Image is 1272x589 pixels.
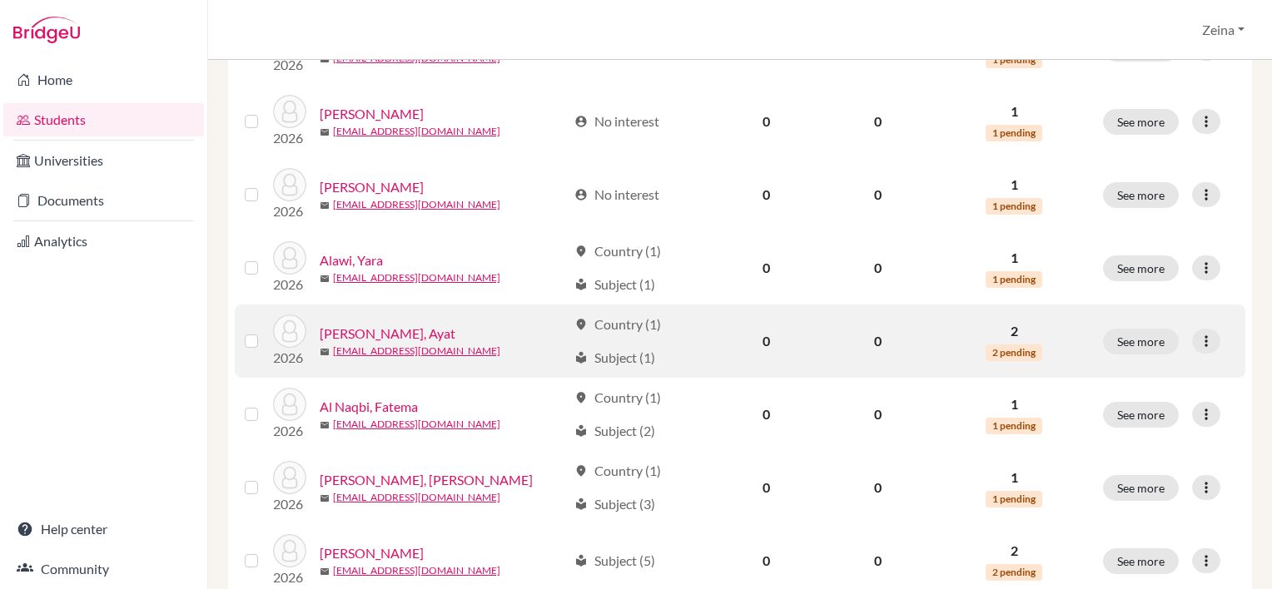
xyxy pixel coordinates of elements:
[986,418,1042,434] span: 1 pending
[946,101,1083,121] p: 1
[333,270,500,285] a: [EMAIL_ADDRESS][DOMAIN_NAME]
[821,85,936,158] td: 0
[574,464,588,478] span: location_on
[1195,14,1252,46] button: Zeina
[946,394,1083,414] p: 1
[986,491,1042,507] span: 1 pending
[273,168,306,201] img: Al Assal, Mohamed
[273,348,306,368] p: 2026
[574,554,588,567] span: local_library
[574,497,588,511] span: local_library
[821,158,936,231] td: 0
[273,95,306,128] img: Abiera, Enzo
[574,278,588,291] span: local_library
[946,541,1083,561] p: 2
[1103,329,1179,354] button: See more
[574,318,588,331] span: location_on
[273,421,306,441] p: 2026
[320,324,455,344] a: [PERSON_NAME], Ayat
[946,248,1083,268] p: 1
[1103,475,1179,501] button: See more
[986,344,1042,361] span: 2 pending
[273,388,306,421] img: Al Naqbi, Fatema
[273,494,306,514] p: 2026
[986,564,1042,581] span: 2 pending
[574,388,661,408] div: Country (1)
[986,271,1042,288] span: 1 pending
[986,125,1042,141] span: 1 pending
[574,185,659,205] div: No interest
[574,551,655,571] div: Subject (5)
[574,115,588,128] span: account_circle
[821,451,936,524] td: 0
[574,314,661,334] div: Country (1)
[273,275,306,294] p: 2026
[320,397,418,417] a: Al Naqbi, Fatema
[574,494,655,514] div: Subject (3)
[821,304,936,378] td: 0
[273,534,306,567] img: Bakroun, Mohammed
[574,111,659,131] div: No interest
[821,378,936,451] td: 0
[1103,548,1179,574] button: See more
[986,198,1042,215] span: 1 pending
[273,55,306,75] p: 2026
[712,451,821,524] td: 0
[320,347,330,357] span: mail
[574,275,655,294] div: Subject (1)
[1103,402,1179,428] button: See more
[333,124,500,139] a: [EMAIL_ADDRESS][DOMAIN_NAME]
[1103,109,1179,135] button: See more
[712,304,821,378] td: 0
[574,351,588,364] span: local_library
[333,344,500,359] a: [EMAIL_ADDRESS][DOMAIN_NAME]
[712,378,821,451] td: 0
[320,177,424,197] a: [PERSON_NAME]
[320,250,383,270] a: Alawi, Yara
[574,424,588,438] span: local_library
[712,85,821,158] td: 0
[273,241,306,275] img: Alawi, Yara
[3,512,204,546] a: Help center
[320,567,330,577] span: mail
[574,348,655,368] div: Subject (1)
[273,201,306,221] p: 2026
[946,321,1083,341] p: 2
[320,543,424,563] a: [PERSON_NAME]
[712,158,821,231] td: 0
[333,490,500,505] a: [EMAIL_ADDRESS][DOMAIN_NAME]
[574,391,588,404] span: location_on
[1103,255,1179,281] button: See more
[574,461,661,481] div: Country (1)
[986,52,1042,68] span: 1 pending
[320,104,424,124] a: [PERSON_NAME]
[3,63,204,97] a: Home
[333,563,500,578] a: [EMAIL_ADDRESS][DOMAIN_NAME]
[320,470,533,490] a: [PERSON_NAME], [PERSON_NAME]
[574,188,588,201] span: account_circle
[821,231,936,304] td: 0
[574,421,655,441] div: Subject (2)
[13,17,80,43] img: Bridge-U
[273,314,306,348] img: Al Dawoodi, Ayat
[320,54,330,64] span: mail
[320,200,330,210] span: mail
[3,144,204,177] a: Universities
[320,274,330,284] span: mail
[574,245,588,258] span: location_on
[320,127,330,137] span: mail
[3,225,204,258] a: Analytics
[3,103,204,136] a: Students
[320,420,330,430] span: mail
[574,241,661,261] div: Country (1)
[273,128,306,148] p: 2026
[1103,182,1179,208] button: See more
[3,184,204,217] a: Documents
[273,567,306,587] p: 2026
[3,552,204,586] a: Community
[946,175,1083,195] p: 1
[333,197,500,212] a: [EMAIL_ADDRESS][DOMAIN_NAME]
[333,417,500,432] a: [EMAIL_ADDRESS][DOMAIN_NAME]
[946,468,1083,488] p: 1
[712,231,821,304] td: 0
